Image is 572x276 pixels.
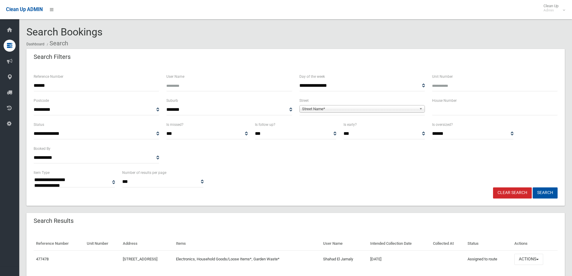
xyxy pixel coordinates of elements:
a: Clear Search [493,187,532,199]
th: Collected At [431,237,465,250]
span: Clean Up [540,4,564,13]
th: Address [120,237,174,250]
label: Postcode [34,97,49,104]
label: Street [299,97,309,104]
header: Search Filters [26,51,78,63]
label: Reference Number [34,73,63,80]
label: Unit Number [432,73,453,80]
th: Intended Collection Date [368,237,431,250]
label: User Name [166,73,184,80]
label: Day of the week [299,73,325,80]
label: Suburb [166,97,178,104]
th: Items [174,237,320,250]
button: Actions [514,254,543,265]
th: Reference Number [34,237,84,250]
label: Is missed? [166,121,183,128]
th: Actions [512,237,558,250]
label: Number of results per page [122,169,166,176]
span: Street Name* [302,105,417,113]
td: Electronics, Household Goods/Loose Items*, Garden Waste* [174,250,320,268]
td: [DATE] [368,250,431,268]
label: Item Type [34,169,50,176]
label: Is follow up? [255,121,275,128]
label: Is oversized? [432,121,453,128]
label: Status [34,121,44,128]
th: Unit Number [84,237,120,250]
th: User Name [321,237,368,250]
small: Admin [543,8,558,13]
a: 477478 [36,257,49,261]
button: Search [533,187,558,199]
label: House Number [432,97,457,104]
label: Is early? [344,121,357,128]
header: Search Results [26,215,81,227]
a: Dashboard [26,42,44,46]
label: Booked By [34,145,50,152]
th: Status [465,237,512,250]
a: [STREET_ADDRESS] [123,257,157,261]
span: Clean Up ADMIN [6,7,43,12]
li: Search [45,38,68,49]
span: Search Bookings [26,26,103,38]
td: Assigned to route [465,250,512,268]
td: Shahad El Jamaly [321,250,368,268]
